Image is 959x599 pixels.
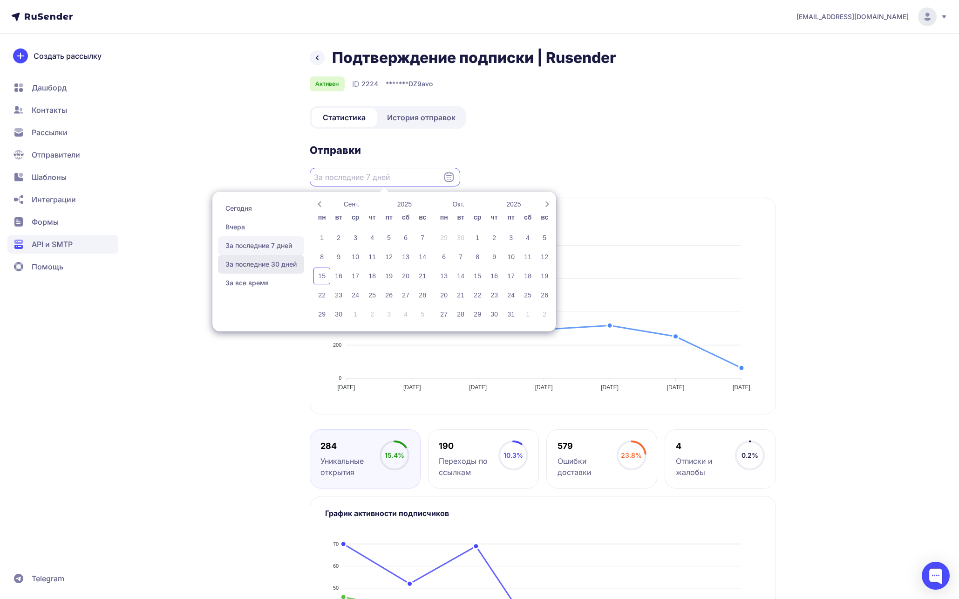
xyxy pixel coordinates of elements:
div: 2 [330,229,347,246]
span: Telegram [32,573,64,584]
div: 30 [330,306,347,323]
div: 1 [313,229,330,246]
span: API и SMTP [32,239,73,250]
span: Формы [32,216,59,227]
div: пт [503,210,519,227]
div: 28 [414,287,431,303]
div: 10 [503,248,519,265]
span: 23.8% [621,451,642,459]
span: Контакты [32,104,67,116]
div: 5 [414,306,431,323]
div: ср [347,210,364,227]
div: 26 [536,287,553,303]
div: 23 [330,287,347,303]
h2: Отправки [310,144,776,157]
div: 7 [414,229,431,246]
div: ср [469,210,486,227]
div: пт [381,210,397,227]
div: 4 [676,441,735,452]
div: 21 [414,268,431,284]
div: 6 [435,248,452,265]
div: сб [397,210,414,227]
div: 23 [486,287,503,303]
div: 25 [364,287,381,303]
tspan: 60 [333,563,339,569]
div: вт [452,210,469,227]
span: За последние 7 дней [218,236,304,255]
div: 17 [347,268,364,284]
tspan: 200 [333,342,341,348]
div: 24 [503,287,519,303]
div: 27 [397,287,414,303]
a: История отправок [379,108,464,127]
span: [EMAIL_ADDRESS][DOMAIN_NAME] [796,12,909,21]
div: чт [486,210,503,227]
div: 20 [397,268,414,284]
div: 11 [519,248,536,265]
div: Переходы по ссылкам [439,455,498,478]
div: 9 [330,248,347,265]
div: 29 [435,229,452,246]
div: 3 [347,229,364,246]
div: 15 [313,268,330,284]
div: 8 [469,248,486,265]
div: пн [313,210,330,227]
h3: График активности подписчиков [325,508,761,519]
div: 13 [397,248,414,265]
div: 4 [364,229,381,246]
div: 2 [536,306,553,323]
tspan: [DATE] [733,384,750,391]
div: 22 [313,287,330,303]
div: 11 [364,248,381,265]
span: Дашборд [32,82,67,93]
tspan: 0 [339,375,341,381]
span: Помощь [32,261,63,272]
div: вт [330,210,347,227]
span: Статистика [323,112,366,123]
div: 17 [503,268,519,284]
div: 1 [347,306,364,323]
div: вс [536,210,553,227]
div: Уникальные открытия [320,455,380,478]
div: 6 [397,229,414,246]
button: 2025-Open years overlay [486,198,542,210]
div: 24 [347,287,364,303]
div: 28 [452,306,469,323]
tspan: 50 [333,585,339,591]
tspan: [DATE] [469,384,487,391]
div: 5 [536,229,553,246]
span: Сегодня [218,199,304,218]
tspan: [DATE] [337,384,355,391]
div: 14 [414,248,431,265]
div: Отписки и жалобы [676,455,735,478]
span: 15.4% [385,451,404,459]
h1: Подтверждение подписки | Rusender [332,48,616,67]
div: 30 [452,229,469,246]
div: 8 [313,248,330,265]
a: Статистика [312,108,377,127]
div: 1 [519,306,536,323]
div: 18 [519,268,536,284]
span: Отправители [32,149,80,160]
span: За последние 30 дней [218,255,304,274]
div: 2 [486,229,503,246]
div: 18 [364,268,381,284]
div: 16 [330,268,347,284]
div: 19 [536,268,553,284]
div: пн [435,210,452,227]
div: 7 [452,248,469,265]
div: 2 [364,306,381,323]
div: 284 [320,441,380,452]
span: Создать рассылку [34,50,102,62]
button: Previous month [313,198,325,210]
div: 13 [435,268,452,284]
span: За все время [218,274,304,292]
span: 10.3% [503,451,523,459]
div: 12 [381,248,397,265]
div: 12 [536,248,553,265]
div: 4 [397,306,414,323]
span: 0.2% [741,451,758,459]
div: 29 [469,306,486,323]
span: Интеграции [32,194,76,205]
tspan: [DATE] [535,384,552,391]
